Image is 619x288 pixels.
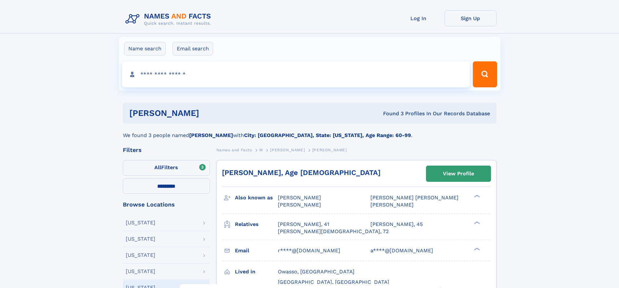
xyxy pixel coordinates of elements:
[126,236,155,242] div: [US_STATE]
[278,228,389,235] a: [PERSON_NAME][DEMOGRAPHIC_DATA], 72
[129,109,291,117] h1: [PERSON_NAME]
[393,10,445,26] a: Log In
[278,269,355,275] span: Owasso, [GEOGRAPHIC_DATA]
[244,132,411,138] b: City: [GEOGRAPHIC_DATA], State: [US_STATE], Age Range: 60-99
[472,220,480,225] div: ❯
[270,146,305,154] a: [PERSON_NAME]
[426,166,491,182] a: View Profile
[472,247,480,251] div: ❯
[124,42,166,56] label: Name search
[173,42,213,56] label: Email search
[472,194,480,198] div: ❯
[370,194,458,201] span: [PERSON_NAME] [PERSON_NAME]
[312,148,347,152] span: [PERSON_NAME]
[126,220,155,225] div: [US_STATE]
[126,253,155,258] div: [US_STATE]
[259,146,263,154] a: M
[278,279,389,285] span: [GEOGRAPHIC_DATA], [GEOGRAPHIC_DATA]
[473,61,497,87] button: Search Button
[370,202,414,208] span: [PERSON_NAME]
[445,10,496,26] a: Sign Up
[216,146,252,154] a: Names and Facts
[278,202,321,208] span: [PERSON_NAME]
[259,148,263,152] span: M
[126,269,155,274] div: [US_STATE]
[235,192,278,203] h3: Also known as
[291,110,490,117] div: Found 3 Profiles In Our Records Database
[235,245,278,256] h3: Email
[370,221,423,228] a: [PERSON_NAME], 45
[443,166,474,181] div: View Profile
[123,10,216,28] img: Logo Names and Facts
[270,148,305,152] span: [PERSON_NAME]
[122,61,470,87] input: search input
[123,202,210,207] div: Browse Locations
[222,169,380,177] a: [PERSON_NAME], Age [DEMOGRAPHIC_DATA]
[278,221,329,228] a: [PERSON_NAME], 41
[154,164,161,170] span: All
[123,124,496,139] div: We found 3 people named with .
[235,219,278,230] h3: Relatives
[278,194,321,201] span: [PERSON_NAME]
[235,266,278,277] h3: Lived in
[123,147,210,153] div: Filters
[189,132,233,138] b: [PERSON_NAME]
[123,160,210,176] label: Filters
